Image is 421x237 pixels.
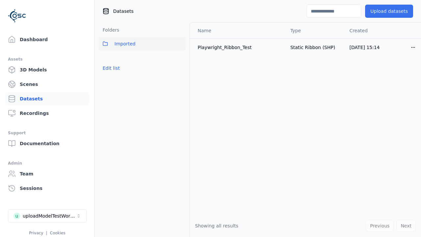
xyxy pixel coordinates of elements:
[195,223,238,228] span: Showing all results
[50,231,65,235] a: Cookies
[8,7,26,25] img: Logo
[114,40,136,48] span: Imported
[113,8,134,14] span: Datasets
[5,137,89,150] a: Documentation
[190,23,285,39] th: Name
[13,213,20,219] div: u
[5,182,89,195] a: Sessions
[5,33,89,46] a: Dashboard
[8,129,87,137] div: Support
[99,62,124,74] button: Edit list
[99,37,186,50] button: Imported
[5,63,89,76] a: 3D Models
[285,39,344,56] td: Static Ribbon (SHP)
[5,167,89,180] a: Team
[198,44,280,51] div: Playwright_Ribbon_Test
[5,107,89,120] a: Recordings
[29,231,43,235] a: Privacy
[8,55,87,63] div: Assets
[5,78,89,91] a: Scenes
[285,23,344,39] th: Type
[99,27,119,33] h3: Folders
[365,5,413,18] button: Upload datasets
[8,159,87,167] div: Admin
[349,45,380,50] span: [DATE] 15:14
[8,209,87,223] button: Select a workspace
[23,213,76,219] div: uploadModelTestWorkspace
[5,92,89,105] a: Datasets
[344,23,405,39] th: Created
[46,231,47,235] span: |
